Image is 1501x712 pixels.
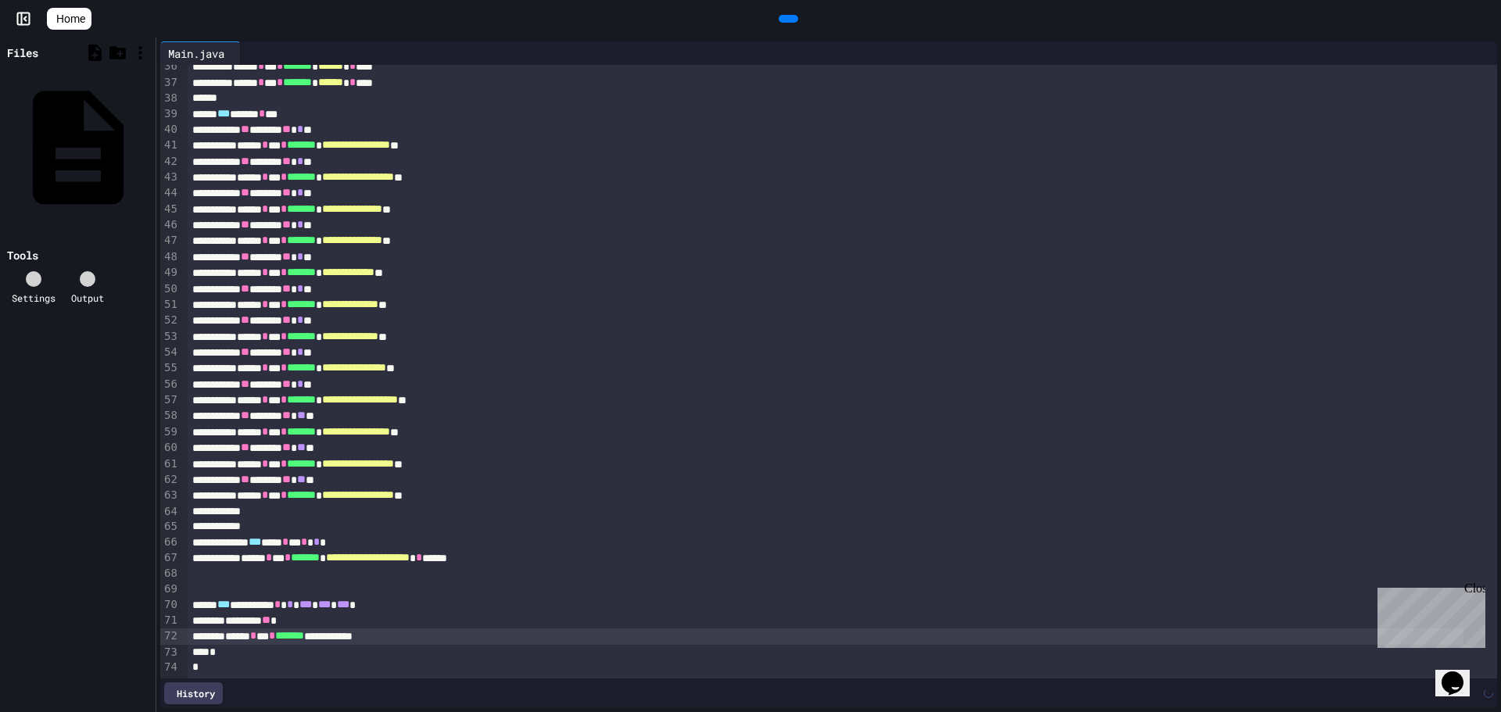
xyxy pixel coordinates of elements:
a: Home [47,8,91,30]
div: 36 [160,59,180,74]
div: History [164,682,223,704]
div: 42 [160,154,180,170]
div: 63 [160,488,180,503]
div: 69 [160,581,180,597]
div: 52 [160,313,180,328]
div: 53 [160,329,180,345]
div: 50 [160,281,180,297]
div: 43 [160,170,180,185]
div: 67 [160,550,180,566]
div: 71 [160,613,180,628]
div: 58 [160,408,180,424]
div: 73 [160,645,180,660]
div: 49 [160,265,180,281]
div: 59 [160,424,180,440]
div: 70 [160,597,180,613]
div: 47 [160,233,180,249]
div: Settings [12,291,56,305]
div: 51 [160,297,180,313]
iframe: chat widget [1435,649,1485,696]
div: 61 [160,456,180,472]
div: Files [7,45,38,61]
div: 39 [160,106,180,122]
div: Output [71,291,104,305]
div: 48 [160,249,180,265]
div: 65 [160,519,180,535]
div: 68 [160,566,180,581]
div: Chat with us now!Close [6,6,108,99]
div: 38 [160,91,180,106]
div: 56 [160,377,180,392]
div: Main.java [160,45,232,62]
div: 66 [160,535,180,550]
div: Main.java [160,41,241,65]
div: 62 [160,472,180,488]
span: Home [56,11,85,27]
div: 72 [160,628,180,644]
div: 44 [160,185,180,201]
div: 60 [160,440,180,456]
div: 55 [160,360,180,376]
div: 40 [160,122,180,138]
div: 74 [160,660,180,675]
iframe: chat widget [1371,581,1485,648]
div: 54 [160,345,180,360]
div: 37 [160,75,180,91]
div: 64 [160,504,180,520]
div: 45 [160,202,180,217]
div: 46 [160,217,180,233]
div: 57 [160,392,180,408]
div: 41 [160,138,180,153]
div: Tools [7,247,38,263]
